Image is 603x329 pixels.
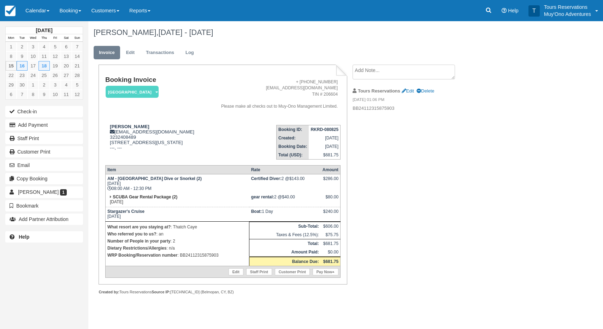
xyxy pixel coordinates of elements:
[6,52,17,61] a: 8
[17,52,28,61] a: 9
[353,97,472,104] em: [DATE] 01:06 PM
[416,88,434,94] a: Delete
[5,146,83,157] a: Customer Print
[282,195,295,199] span: $40.00
[277,151,309,160] th: Total (USD):
[107,231,247,238] p: : an
[113,195,177,199] strong: SCUBA Gear Rental Package (2)
[277,134,309,142] th: Created:
[50,90,61,99] a: 10
[39,80,49,90] a: 2
[5,214,83,225] button: Add Partner Attribution
[309,134,340,142] td: [DATE]
[61,42,72,52] a: 6
[28,52,39,61] a: 10
[107,238,247,245] p: : 2
[107,252,247,259] p: : BB24112315875903
[249,207,321,221] td: 1 Day
[5,231,83,243] a: Help
[105,165,249,174] th: Item
[107,246,166,251] strong: Dietary Restrictions/Allergies
[277,125,309,134] th: Booking ID:
[110,124,149,129] strong: [PERSON_NAME]
[323,176,338,187] div: $286.00
[6,90,17,99] a: 6
[39,71,49,80] a: 25
[39,42,49,52] a: 4
[5,200,83,211] button: Bookmark
[36,28,52,33] strong: [DATE]
[6,80,17,90] a: 29
[28,42,39,52] a: 3
[17,42,28,52] a: 2
[72,90,83,99] a: 12
[72,61,83,71] a: 21
[323,259,338,264] strong: $681.75
[61,61,72,71] a: 20
[246,268,272,275] a: Staff Print
[323,195,338,205] div: $80.00
[6,71,17,80] a: 22
[5,173,83,184] button: Copy Booking
[105,124,205,159] div: [EMAIL_ADDRESS][DOMAIN_NAME] 3232408489 [STREET_ADDRESS][US_STATE] ---, ---
[251,195,274,199] strong: gear rental
[61,52,72,61] a: 13
[18,189,59,195] span: [PERSON_NAME]
[508,8,519,13] span: Help
[309,151,340,160] td: $681.75
[61,34,72,42] th: Sat
[158,28,213,37] span: [DATE] - [DATE]
[99,289,347,295] div: Tours Reservations [TECHNICAL_ID] (Belmopan, CY, BZ)
[309,142,340,151] td: [DATE]
[72,71,83,80] a: 28
[321,239,341,248] td: $681.75
[121,46,140,60] a: Edit
[99,290,119,294] strong: Created by:
[107,223,247,231] p: : Thatch Caye
[107,209,144,214] strong: Stargazer's Cruise
[105,207,249,221] td: [DATE]
[19,234,29,240] b: Help
[107,253,177,258] strong: WRP Booking/Reservation number
[249,222,321,231] th: Sub-Total:
[17,80,28,90] a: 30
[28,80,39,90] a: 1
[5,119,83,131] button: Add Payment
[94,46,120,60] a: Invoice
[5,186,83,198] a: [PERSON_NAME] 1
[39,34,49,42] th: Thu
[94,28,535,37] h1: [PERSON_NAME],
[544,4,591,11] p: Tours Reservations
[353,105,472,112] p: BB24112315875903
[105,85,156,98] a: [GEOGRAPHIC_DATA]
[277,142,309,151] th: Booking Date:
[251,176,282,181] strong: Certified Diver
[321,165,341,174] th: Amount
[251,209,262,214] strong: Boat
[17,34,28,42] th: Tue
[107,225,171,229] strong: What resort are you staying at?
[5,160,83,171] button: Email
[72,52,83,61] a: 14
[61,71,72,80] a: 27
[249,193,321,207] td: 2 @
[105,174,249,193] td: [DATE] 08:00 AM - 12:30 PM
[39,90,49,99] a: 9
[323,209,338,220] div: $240.00
[6,42,17,52] a: 1
[50,42,61,52] a: 5
[311,127,338,132] strong: RKRD-080825
[249,257,321,266] th: Balance Due:
[313,268,338,275] a: Pay Now
[289,176,305,181] span: $143.00
[6,61,17,71] a: 15
[50,80,61,90] a: 3
[107,245,247,252] p: : n/a
[5,133,83,144] a: Staff Print
[107,232,156,237] strong: Who referred you to us?
[180,46,199,60] a: Log
[28,71,39,80] a: 24
[5,6,16,16] img: checkfront-main-nav-mini-logo.png
[72,80,83,90] a: 5
[249,248,321,257] th: Amount Paid:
